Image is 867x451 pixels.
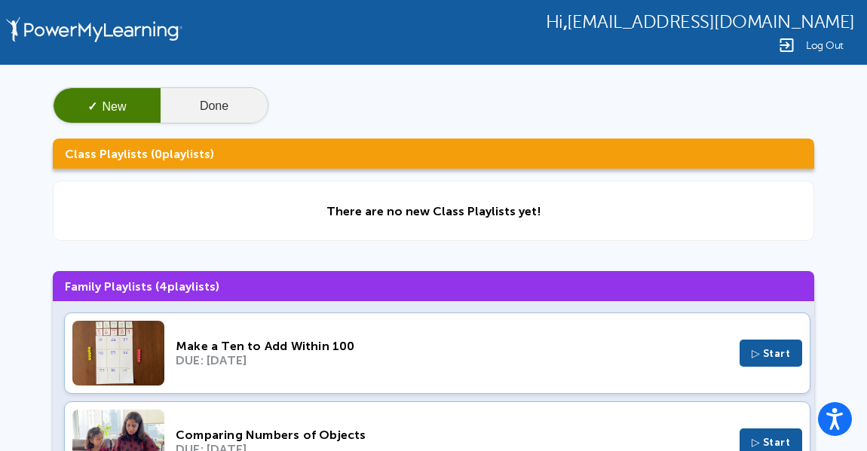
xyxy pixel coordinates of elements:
[326,204,541,218] div: There are no new Class Playlists yet!
[72,321,164,385] img: Thumbnail
[752,347,791,360] span: ▷ Start
[777,36,795,54] img: Logout Icon
[567,12,855,32] span: [EMAIL_ADDRESS][DOMAIN_NAME]
[806,40,844,51] span: Log Out
[54,88,161,124] button: ✓New
[161,88,268,124] button: Done
[87,100,97,113] span: ✓
[546,12,563,32] span: Hi
[752,436,791,449] span: ▷ Start
[740,340,803,367] button: ▷ Start
[176,428,728,442] div: Comparing Numbers of Objects
[546,11,855,32] div: ,
[159,279,167,294] span: 4
[53,139,814,169] h3: Class Playlists ( playlists)
[53,271,814,301] h3: Family Playlists ( playlists)
[176,339,728,353] div: Make a Ten to Add Within 100
[155,147,162,161] span: 0
[176,353,728,367] div: DUE: [DATE]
